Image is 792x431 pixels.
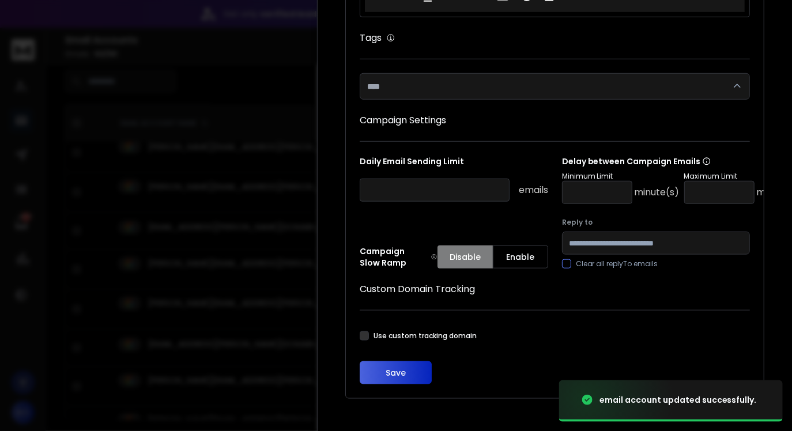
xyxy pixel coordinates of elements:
[575,259,658,269] label: Clear all replyTo emails
[360,245,438,269] p: Campaign Slow Ramp
[599,394,757,406] div: email account updated successfully.
[360,31,382,45] h1: Tags
[360,282,750,296] h1: Custom Domain Tracking
[561,218,750,227] label: Reply to
[518,183,548,197] p: emails
[360,114,750,127] h1: Campaign Settings
[360,156,548,172] p: Daily Email Sending Limit
[492,245,548,269] button: Enable
[360,361,432,384] button: Save
[634,186,679,199] p: minute(s)
[561,172,679,181] p: Minimum Limit
[374,331,477,341] label: Use custom tracking domain
[437,245,492,269] button: Disable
